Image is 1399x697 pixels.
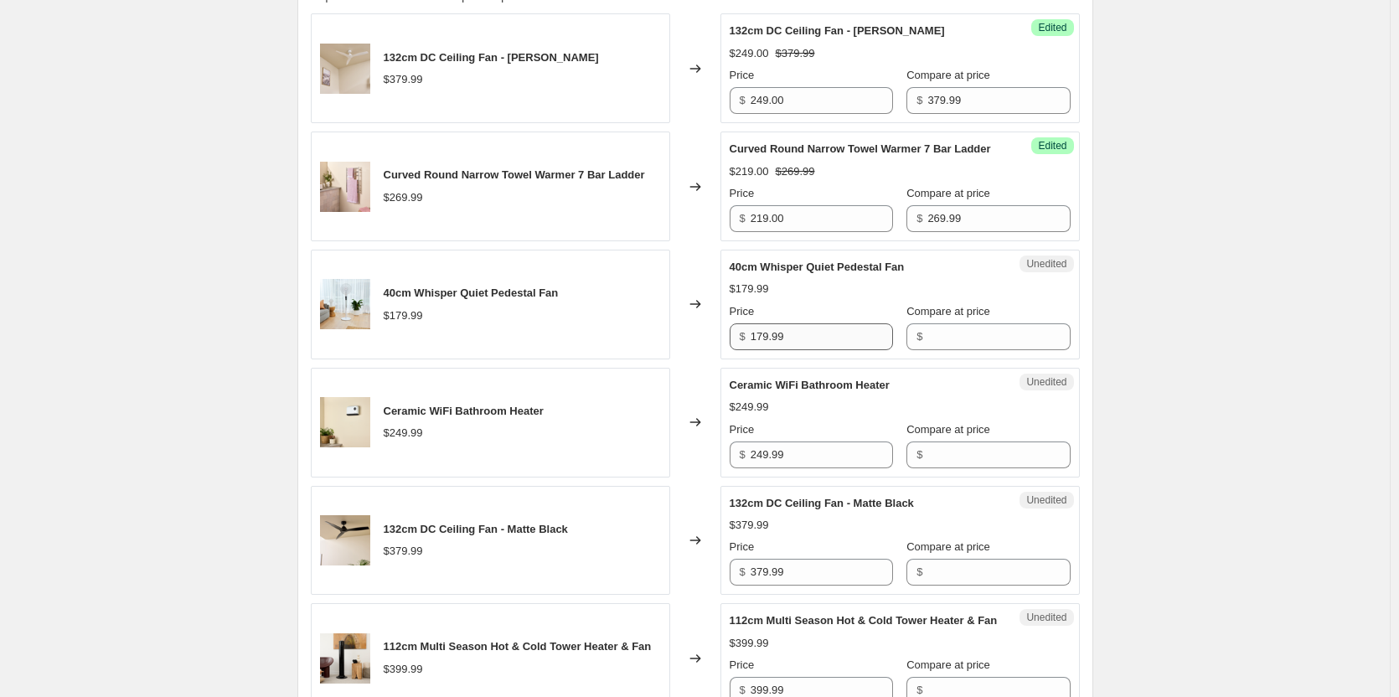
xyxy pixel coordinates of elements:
span: 112cm Multi Season Hot & Cold Tower Heater & Fan [384,640,652,653]
span: Compare at price [906,187,990,199]
span: 132cm DC Ceiling Fan - [PERSON_NAME] [730,24,945,37]
div: $249.00 [730,45,769,62]
div: $179.99 [730,281,769,297]
span: Price [730,69,755,81]
img: GBH500_Lifestyle_Bathroom_80x.png [320,397,370,447]
img: GCPF340_Lifestyle_Living_80x.png [320,279,370,329]
span: Compare at price [906,658,990,671]
span: $ [916,94,922,106]
div: $379.99 [384,543,423,560]
div: $249.99 [730,399,769,416]
span: Compare at price [906,69,990,81]
span: Compare at price [906,540,990,553]
strike: $269.99 [776,163,815,180]
span: Edited [1038,21,1066,34]
span: Ceramic WiFi Bathroom Heater [730,379,890,391]
span: 132cm DC Ceiling Fan - Matte Black [384,523,568,535]
span: $ [740,330,746,343]
span: 132cm DC Ceiling Fan - Matte Black [730,497,914,509]
div: $379.99 [384,71,423,88]
span: $ [740,448,746,461]
span: $ [916,684,922,696]
span: $ [740,684,746,696]
img: GNT7_Towels_80x.png [320,162,370,212]
span: Unedited [1026,375,1066,389]
span: Ceramic WiFi Bathroom Heater [384,405,544,417]
span: Compare at price [906,305,990,318]
span: $ [740,212,746,225]
span: $ [740,565,746,578]
div: $399.99 [730,635,769,652]
span: Price [730,423,755,436]
img: GPCF300B_Lifestyle_80x.png [320,515,370,565]
span: Price [730,658,755,671]
span: Curved Round Narrow Towel Warmer 7 Bar Ladder [730,142,991,155]
div: $269.99 [384,189,423,206]
span: Curved Round Narrow Towel Warmer 7 Bar Ladder [384,168,645,181]
span: Price [730,305,755,318]
span: $ [916,330,922,343]
span: Price [730,187,755,199]
img: GPCF300W_Lifestyle_80x.png [320,44,370,94]
span: $ [916,448,922,461]
span: Unedited [1026,493,1066,507]
span: Price [730,540,755,553]
div: $179.99 [384,307,423,324]
div: $379.99 [730,517,769,534]
span: 112cm Multi Season Hot & Cold Tower Heater & Fan [730,614,998,627]
strike: $379.99 [776,45,815,62]
span: 40cm Whisper Quiet Pedestal Fan [730,261,905,273]
img: GCT500_Lifestyle_Living_80x.png [320,633,370,684]
span: Edited [1038,139,1066,152]
span: Compare at price [906,423,990,436]
span: $ [740,94,746,106]
span: Unedited [1026,257,1066,271]
span: 40cm Whisper Quiet Pedestal Fan [384,287,559,299]
div: $219.00 [730,163,769,180]
span: $ [916,565,922,578]
span: 132cm DC Ceiling Fan - [PERSON_NAME] [384,51,599,64]
div: $249.99 [384,425,423,441]
span: Unedited [1026,611,1066,624]
span: $ [916,212,922,225]
div: $399.99 [384,661,423,678]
